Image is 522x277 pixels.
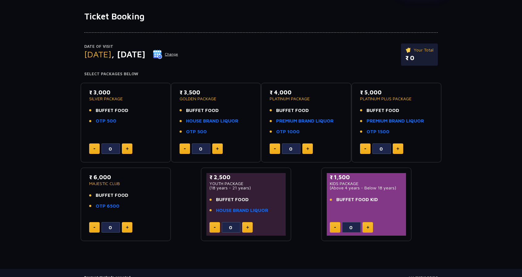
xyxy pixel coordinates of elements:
[367,226,369,229] img: plus
[93,148,95,149] img: minus
[360,88,433,97] p: ₹ 5,000
[126,226,129,229] img: plus
[330,181,403,186] p: KIDS PACKAGE
[96,203,119,210] a: OTP 6500
[180,97,253,101] p: GOLDEN PACKAGE
[209,186,283,190] p: (18 years - 21 years)
[276,118,333,125] a: PREMIUM BRAND LIQUOR
[360,97,433,101] p: PLATINUM PLUS PACKAGE
[89,181,162,186] p: MAJESTIC CLUB
[89,88,162,97] p: ₹ 3,000
[270,88,343,97] p: ₹ 4,000
[405,53,433,63] p: ₹ 0
[180,88,253,97] p: ₹ 3,500
[209,173,283,181] p: ₹ 2,500
[96,192,128,199] span: BUFFET FOOD
[93,227,95,228] img: minus
[84,49,111,59] span: [DATE]
[84,72,438,76] h4: Select Packages Below
[89,173,162,181] p: ₹ 6,000
[216,207,268,214] a: HOUSE BRAND LIQUOR
[186,118,238,125] a: HOUSE BRAND LIQUOR
[396,147,399,150] img: plus
[186,128,207,135] a: OTP 500
[186,107,219,114] span: BUFFET FOOD
[246,226,249,229] img: plus
[306,147,309,150] img: plus
[405,47,433,53] p: Your Total
[184,148,186,149] img: minus
[126,147,129,150] img: plus
[111,49,145,59] span: , [DATE]
[96,107,128,114] span: BUFFET FOOD
[214,227,216,228] img: minus
[336,196,378,203] span: BUFFET FOOD KID
[330,186,403,190] p: (Above 4 years - Below 18 years)
[276,107,309,114] span: BUFFET FOOD
[216,196,249,203] span: BUFFET FOOD
[334,227,336,228] img: minus
[216,147,219,150] img: plus
[84,11,438,22] h1: Ticket Booking
[274,148,276,149] img: minus
[153,49,178,59] button: Change
[84,43,178,50] p: Date of Visit
[96,118,116,125] a: OTP 500
[367,118,424,125] a: PREMIUM BRAND LIQUOR
[89,97,162,101] p: SILVER PACKAGE
[330,173,403,181] p: ₹ 1,500
[367,128,389,135] a: OTP 1500
[367,107,399,114] span: BUFFET FOOD
[405,47,412,53] img: ticket
[276,128,300,135] a: OTP 1000
[209,181,283,186] p: YOUTH PACKAGE
[270,97,343,101] p: PLATINUM PACKAGE
[364,148,366,149] img: minus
